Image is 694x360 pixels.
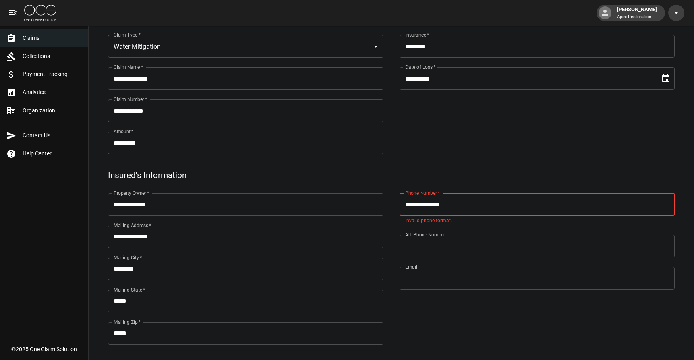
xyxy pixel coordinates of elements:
label: Alt. Phone Number [405,231,445,238]
button: open drawer [5,5,21,21]
label: Claim Name [114,64,143,70]
button: Choose date, selected date is Jul 29, 2025 [658,70,674,87]
span: Analytics [23,88,82,97]
div: [PERSON_NAME] [614,6,660,20]
label: Claim Type [114,31,141,38]
span: Collections [23,52,82,60]
span: Contact Us [23,131,82,140]
label: Claim Number [114,96,147,103]
label: Amount [114,128,134,135]
label: Email [405,263,417,270]
img: ocs-logo-white-transparent.png [24,5,56,21]
span: Payment Tracking [23,70,82,79]
div: © 2025 One Claim Solution [11,345,77,353]
label: Mailing City [114,254,142,261]
label: Insurance [405,31,429,38]
p: Apex Restoration [617,14,657,21]
label: Mailing State [114,286,145,293]
span: Claims [23,34,82,42]
label: Mailing Zip [114,319,141,325]
label: Property Owner [114,190,149,197]
label: Date of Loss [405,64,435,70]
span: Organization [23,106,82,115]
p: Invalid phone format. [405,217,669,225]
label: Phone Number [405,190,440,197]
label: Mailing Address [114,222,151,229]
div: Water Mitigation [108,35,383,58]
span: Help Center [23,149,82,158]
